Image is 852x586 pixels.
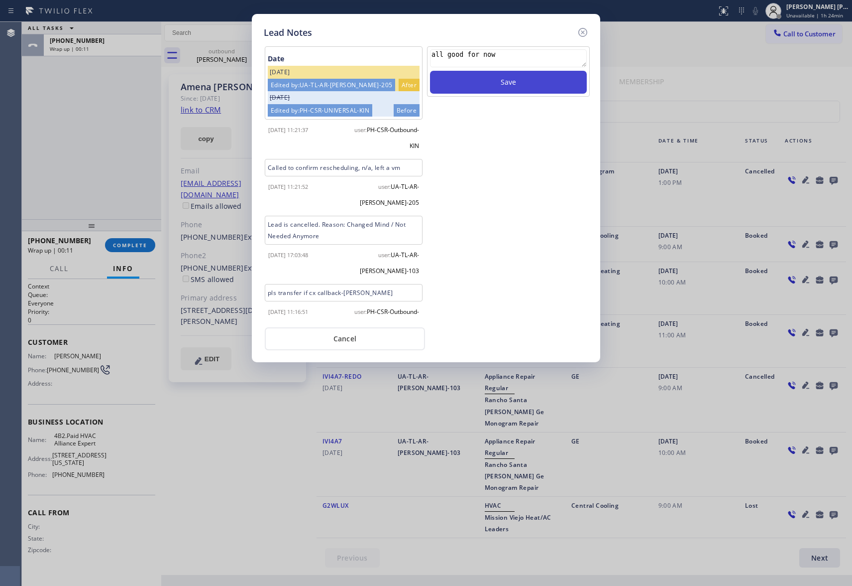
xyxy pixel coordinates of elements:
[430,49,587,67] textarea: all good for now
[264,26,312,39] h5: Lead Notes
[268,251,308,259] span: [DATE] 17:03:48
[367,307,419,332] span: PH-CSR-Outbound-[PERSON_NAME]
[268,126,308,134] span: [DATE] 11:21:37
[265,159,423,176] div: Called to confirm rescheduling, n/a, left a vm
[378,183,391,190] span: user:
[360,251,419,275] span: UA-TL-AR-[PERSON_NAME]-103
[399,79,420,91] div: After
[394,104,420,117] div: Before
[265,216,423,245] div: Lead is cancelled. Reason: Changed Mind / Not Needed Anymore
[268,183,308,190] span: [DATE] 11:21:52
[354,126,367,134] span: user:
[268,52,420,66] div: Date
[430,71,587,94] button: Save
[268,104,372,117] div: Edited by: PH-CSR-UNIVERSAL-KIN
[268,308,308,315] span: [DATE] 11:16:51
[265,284,423,301] div: pls transfer if cx callback-[PERSON_NAME]
[360,182,419,207] span: UA-TL-AR-[PERSON_NAME]-205
[268,91,420,104] div: [DATE]
[354,308,367,315] span: user:
[268,66,420,79] div: [DATE]
[378,251,391,259] span: user:
[265,327,425,350] button: Cancel
[367,126,419,150] span: PH-CSR-Outbound-KIN
[268,79,395,91] div: Edited by: UA-TL-AR-[PERSON_NAME]-205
